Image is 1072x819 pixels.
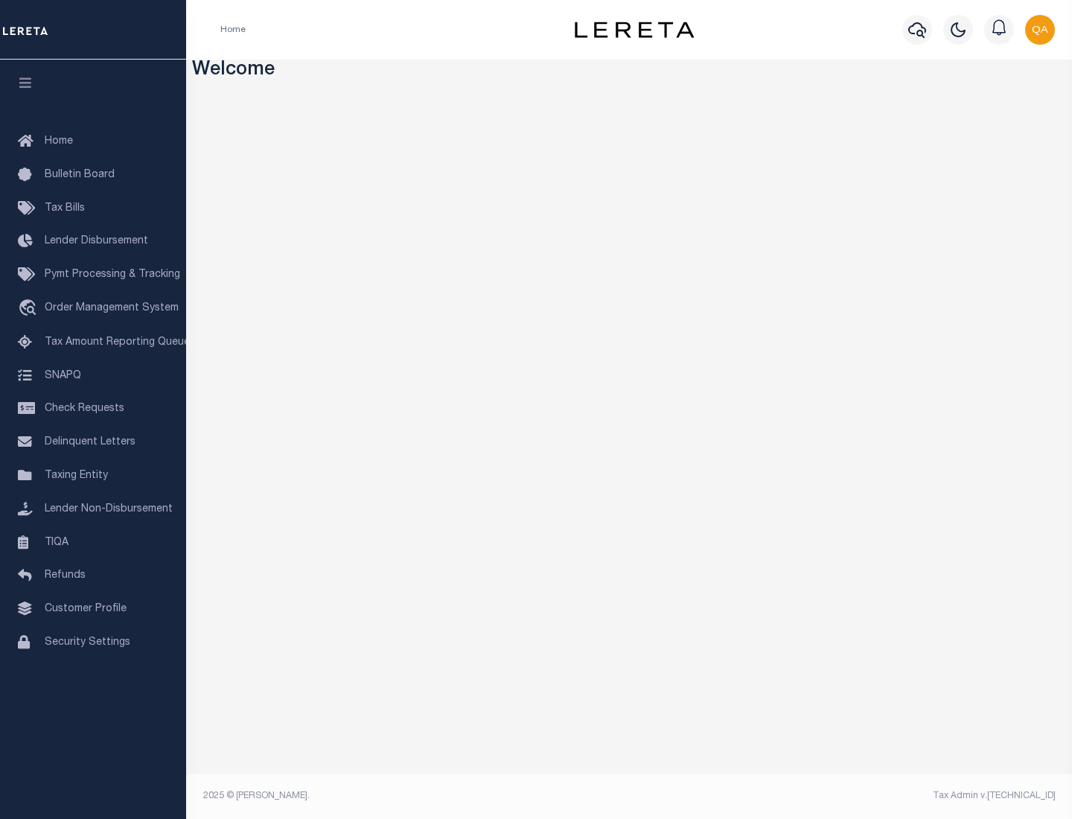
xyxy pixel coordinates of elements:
span: Taxing Entity [45,471,108,481]
span: Order Management System [45,303,179,313]
img: logo-dark.svg [575,22,694,38]
span: SNAPQ [45,370,81,380]
span: Tax Amount Reporting Queue [45,337,190,348]
i: travel_explore [18,299,42,319]
span: Check Requests [45,404,124,414]
span: Lender Disbursement [45,236,148,246]
span: TIQA [45,537,68,547]
span: Home [45,136,73,147]
span: Customer Profile [45,604,127,614]
h3: Welcome [192,60,1067,83]
span: Bulletin Board [45,170,115,180]
span: Lender Non-Disbursement [45,504,173,514]
span: Pymt Processing & Tracking [45,270,180,280]
span: Security Settings [45,637,130,648]
span: Delinquent Letters [45,437,135,447]
span: Refunds [45,570,86,581]
img: svg+xml;base64,PHN2ZyB4bWxucz0iaHR0cDovL3d3dy53My5vcmcvMjAwMC9zdmciIHBvaW50ZXItZXZlbnRzPSJub25lIi... [1025,15,1055,45]
div: Tax Admin v.[TECHNICAL_ID] [640,789,1056,803]
div: 2025 © [PERSON_NAME]. [192,789,630,803]
li: Home [220,23,246,36]
span: Tax Bills [45,203,85,214]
